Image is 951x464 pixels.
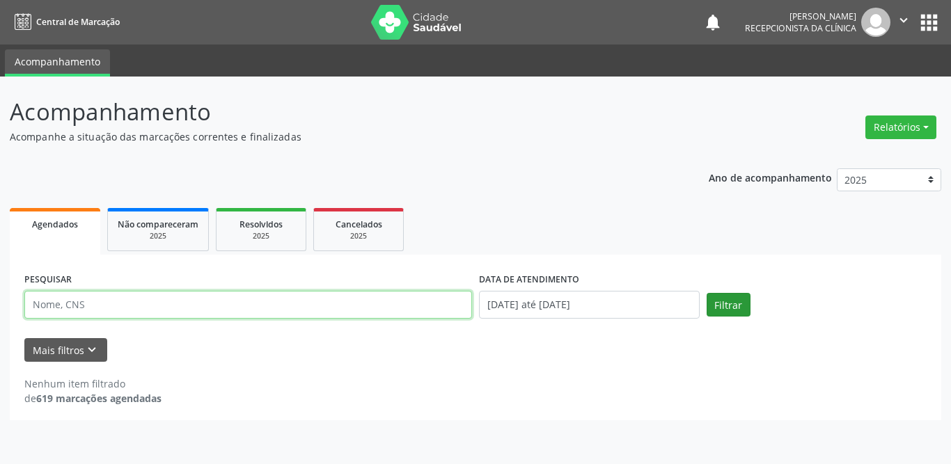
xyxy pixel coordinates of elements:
span: Agendados [32,218,78,230]
span: Resolvidos [239,218,283,230]
input: Selecione um intervalo [479,291,700,319]
button:  [890,8,917,37]
a: Acompanhamento [5,49,110,77]
label: DATA DE ATENDIMENTO [479,269,579,291]
i: keyboard_arrow_down [84,342,100,358]
div: 2025 [324,231,393,241]
p: Ano de acompanhamento [709,168,832,186]
div: 2025 [226,231,296,241]
div: [PERSON_NAME] [745,10,856,22]
a: Central de Marcação [10,10,120,33]
strong: 619 marcações agendadas [36,392,162,405]
button: Filtrar [707,293,750,317]
input: Nome, CNS [24,291,472,319]
button: Relatórios [865,115,936,139]
span: Central de Marcação [36,16,120,28]
p: Acompanhe a situação das marcações correntes e finalizadas [10,129,662,144]
p: Acompanhamento [10,95,662,129]
img: img [861,8,890,37]
span: Recepcionista da clínica [745,22,856,34]
div: Nenhum item filtrado [24,376,162,391]
span: Cancelados [336,218,382,230]
button: Mais filtroskeyboard_arrow_down [24,338,107,362]
div: de [24,391,162,406]
i:  [896,13,911,28]
label: PESQUISAR [24,269,72,291]
span: Não compareceram [118,218,198,230]
div: 2025 [118,231,198,241]
button: apps [917,10,941,35]
button: notifications [703,13,723,32]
